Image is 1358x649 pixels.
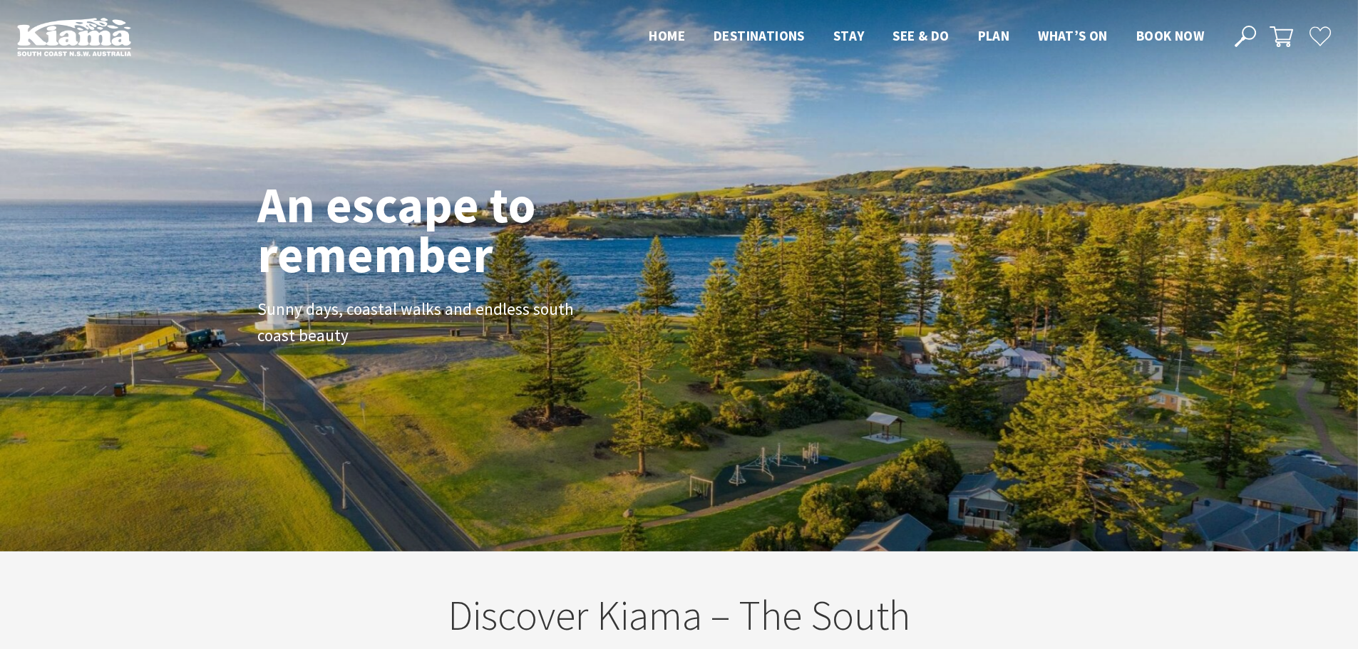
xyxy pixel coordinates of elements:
[257,296,578,349] p: Sunny days, coastal walks and endless south coast beauty
[649,27,685,44] span: Home
[17,17,131,56] img: Kiama Logo
[714,27,805,44] span: Destinations
[257,180,649,279] h1: An escape to remember
[1038,27,1108,44] span: What’s On
[978,27,1010,44] span: Plan
[893,27,949,44] span: See & Do
[833,27,865,44] span: Stay
[1136,27,1204,44] span: Book now
[634,25,1218,48] nav: Main Menu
